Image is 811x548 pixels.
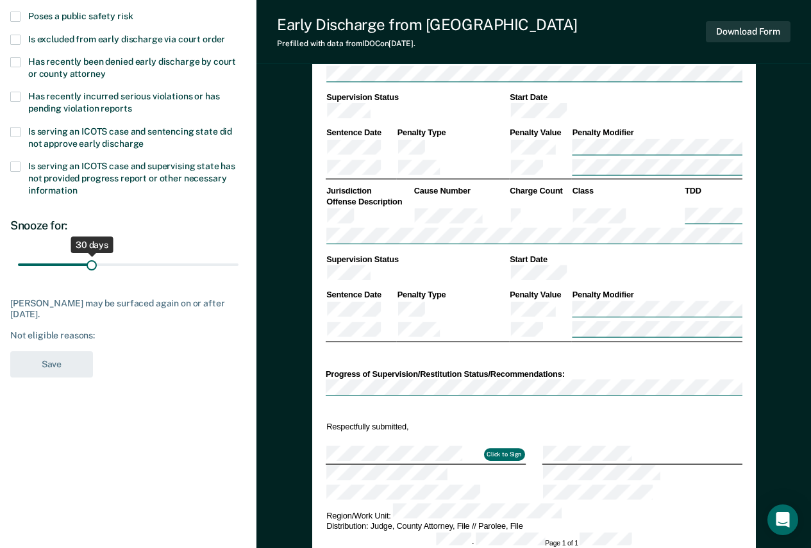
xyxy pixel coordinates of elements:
div: Open Intercom Messenger [767,504,798,535]
th: Cause Number [413,186,508,197]
th: Sentence Date [325,128,396,138]
div: Early Discharge from [GEOGRAPHIC_DATA] [277,15,578,34]
span: Has recently incurred serious violations or has pending violation reports [28,91,219,113]
th: Start Date [508,92,742,103]
th: Charge Count [508,186,571,197]
div: 30 days [71,237,113,253]
th: Supervision Status [325,254,508,265]
div: [PERSON_NAME] may be surfaced again on or after [DATE]. [10,298,246,320]
span: Is serving an ICOTS case and supervising state has not provided progress report or other necessar... [28,161,235,195]
th: Penalty Type [396,290,509,301]
div: Snooze for: [10,219,246,233]
span: Is serving an ICOTS case and sentencing state did not approve early discharge [28,126,232,149]
td: Region/Work Unit: Distribution: Judge, County Attorney, File // Parolee, File [325,502,742,532]
th: Supervision Status [325,92,508,103]
div: Progress of Supervision/Restitution Status/Recommendations: [325,369,742,379]
td: Respectfully submitted, [325,420,525,433]
th: Penalty Modifier [571,290,742,301]
th: Class [571,186,684,197]
span: Has recently been denied early discharge by court or county attorney [28,56,236,79]
div: - Page 1 of 1 [436,533,632,548]
th: Penalty Type [396,128,509,138]
th: Offense Description [325,196,413,207]
th: Penalty Value [508,128,571,138]
div: Prefilled with data from IDOC on [DATE] . [277,39,578,48]
th: Jurisdiction [325,186,413,197]
button: Click to Sign [483,448,524,461]
button: Save [10,351,93,378]
th: TDD [683,186,742,197]
button: Download Form [706,21,790,42]
th: Penalty Value [508,290,571,301]
span: Poses a public safety risk [28,11,133,21]
div: Not eligible reasons: [10,330,246,341]
th: Sentence Date [325,290,396,301]
th: Start Date [508,254,742,265]
span: Is excluded from early discharge via court order [28,34,225,44]
th: Penalty Modifier [571,128,742,138]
